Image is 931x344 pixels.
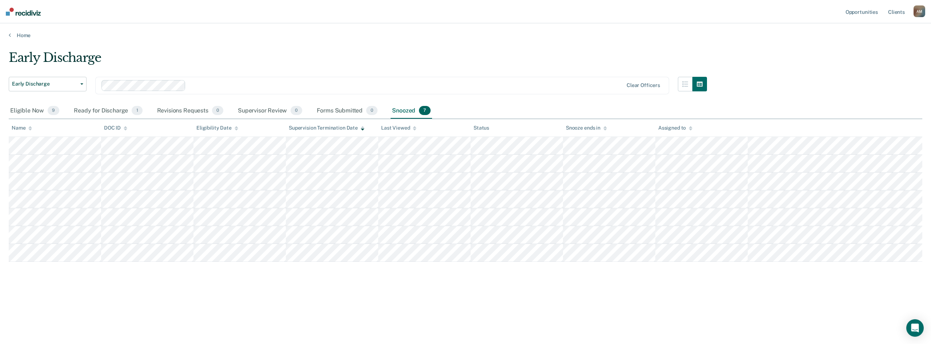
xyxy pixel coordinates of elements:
[12,81,77,87] span: Early Discharge
[658,125,692,131] div: Assigned to
[315,103,379,119] div: Forms Submitted0
[474,125,489,131] div: Status
[212,106,223,115] span: 0
[566,125,607,131] div: Snooze ends in
[72,103,144,119] div: Ready for Discharge1
[12,125,32,131] div: Name
[236,103,304,119] div: Supervisor Review0
[914,5,925,17] div: A M
[9,50,707,71] div: Early Discharge
[366,106,377,115] span: 0
[9,32,922,39] a: Home
[627,82,660,88] div: Clear officers
[391,103,432,119] div: Snoozed7
[291,106,302,115] span: 0
[914,5,925,17] button: AM
[132,106,142,115] span: 1
[9,103,61,119] div: Eligible Now9
[156,103,225,119] div: Revisions Requests0
[104,125,127,131] div: DOC ID
[419,106,430,115] span: 7
[6,8,41,16] img: Recidiviz
[289,125,364,131] div: Supervision Termination Date
[906,319,924,337] div: Open Intercom Messenger
[196,125,238,131] div: Eligibility Date
[381,125,416,131] div: Last Viewed
[48,106,59,115] span: 9
[9,77,87,91] button: Early Discharge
